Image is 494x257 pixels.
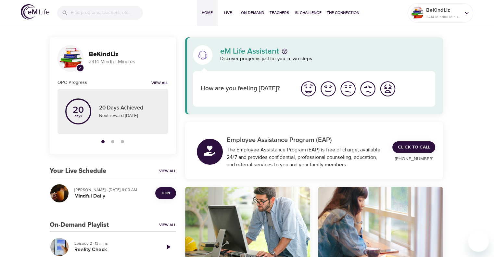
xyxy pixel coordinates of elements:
[73,115,84,117] p: days
[201,84,291,94] p: How are you feeling [DATE]?
[160,239,176,255] a: Play Episode
[220,47,279,55] p: eM Life Assistant
[426,14,461,20] p: 2414 Mindful Minutes
[50,221,109,229] h3: On-Demand Playlist
[220,9,236,16] span: Live
[74,187,150,193] p: [PERSON_NAME] · [DATE] 8:00 AM
[74,246,155,253] h5: Reality Check
[398,143,430,151] span: Click to Call
[339,80,357,98] img: ok
[89,51,168,58] h3: BeKindLiz
[294,9,322,16] span: 1% Challenge
[155,187,176,199] button: Join
[392,156,435,162] p: [PHONE_NUMBER]
[358,79,378,99] button: I'm feeling bad
[71,6,143,20] input: Find programs, teachers, etc...
[468,231,489,252] iframe: Button to launch messaging window
[59,47,82,70] img: Remy Sharp
[319,80,337,98] img: good
[227,146,385,169] div: The Employee Assistance Program (EAP) is free of charge, available 24/7 and provides confidential...
[89,58,168,66] p: 2414 Mindful Minutes
[318,79,338,99] button: I'm feeling good
[378,79,398,99] button: I'm feeling worst
[392,141,435,153] a: Click to Call
[50,237,69,257] button: Reality Check
[270,9,289,16] span: Teachers
[99,112,160,119] p: Next reward [DATE]
[379,80,397,98] img: worst
[21,4,49,19] img: logo
[338,79,358,99] button: I'm feeling ok
[220,55,436,63] p: Discover programs just for you in two steps
[241,9,264,16] span: On-Demand
[359,80,377,98] img: bad
[327,9,359,16] span: The Connection
[74,240,155,246] p: Episode 2 · 13 mins
[197,50,208,60] img: eM Life Assistant
[73,106,84,115] p: 20
[57,79,87,86] h6: OPC Progress
[151,81,168,86] a: View all notifications
[99,104,160,112] p: 20 Days Achieved
[159,168,176,174] a: View All
[159,222,176,228] a: View All
[426,6,461,14] p: BeKindLiz
[74,193,150,199] h5: Mindful Daily
[161,190,170,197] span: Join
[227,135,385,145] p: Employee Assistance Program (EAP)
[50,167,106,175] h3: Your Live Schedule
[299,80,317,98] img: great
[411,6,424,19] img: Remy Sharp
[199,9,215,16] span: Home
[298,79,318,99] button: I'm feeling great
